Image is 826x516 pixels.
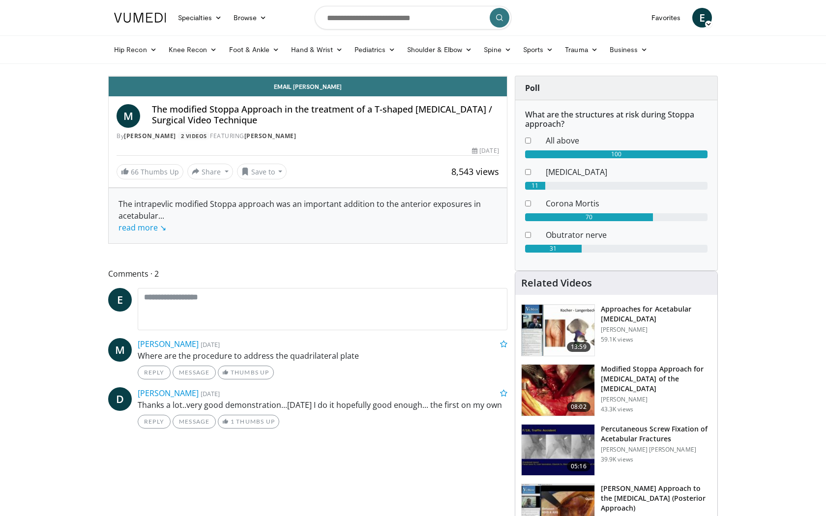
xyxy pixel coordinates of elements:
button: Save to [237,164,287,179]
a: [PERSON_NAME] [124,132,176,140]
a: Pediatrics [349,40,401,59]
h6: What are the structures at risk during Stoppa approach? [525,110,708,129]
a: Foot & Ankle [223,40,286,59]
video-js: Video Player [109,76,507,77]
p: [PERSON_NAME] [601,396,711,403]
div: 11 [525,182,545,190]
span: 13:59 [567,342,590,352]
a: Knee Recon [163,40,223,59]
a: Hip Recon [108,40,163,59]
h3: Approaches for Acetabular [MEDICAL_DATA] [601,304,711,324]
small: [DATE] [201,340,220,349]
span: 66 [131,167,139,176]
span: 8,543 views [451,166,499,177]
a: [PERSON_NAME] [244,132,296,140]
button: Share [187,164,233,179]
a: Shoulder & Elbow [401,40,478,59]
p: Thanks a lot..very good demonstration...[DATE] I do it hopefully good enough... the first on my own [138,399,507,411]
span: 05:16 [567,461,590,471]
a: M [117,104,140,128]
a: 2 Videos [177,132,210,140]
p: 39.9K views [601,456,633,463]
a: Specialties [172,8,228,28]
span: Comments 2 [108,267,507,280]
dd: Obutrator nerve [538,229,715,241]
a: Trauma [559,40,604,59]
span: 08:02 [567,402,590,412]
div: 31 [525,245,582,253]
img: f3295678-8bed-4037-ac70-87846832ee0b.150x105_q85_crop-smart_upscale.jpg [522,365,594,416]
a: E [692,8,712,28]
a: Message [173,415,216,429]
a: Thumbs Up [218,366,273,379]
a: Sports [517,40,560,59]
p: 59.1K views [601,336,633,344]
div: The intrapevlic modified Stoppa approach was an important addition to the anterior exposures in a... [118,198,497,233]
a: Spine [478,40,517,59]
img: VuMedi Logo [114,13,166,23]
a: Browse [228,8,273,28]
p: [PERSON_NAME] [601,326,711,334]
a: Business [604,40,654,59]
strong: Poll [525,83,540,93]
dd: Corona Mortis [538,198,715,209]
h3: Modified Stoppa Approach for [MEDICAL_DATA] of the [MEDICAL_DATA] [601,364,711,394]
dd: [MEDICAL_DATA] [538,166,715,178]
div: 100 [525,150,708,158]
a: 1 Thumbs Up [218,415,279,429]
a: M [108,338,132,362]
a: E [108,288,132,312]
div: 70 [525,213,653,221]
a: [PERSON_NAME] [138,339,199,349]
h3: [PERSON_NAME] Approach to the [MEDICAL_DATA] (Posterior Approach) [601,484,711,513]
a: read more ↘ [118,222,166,233]
a: Favorites [646,8,686,28]
div: By FEATURING [117,132,499,141]
img: 289877_0000_1.png.150x105_q85_crop-smart_upscale.jpg [522,305,594,356]
a: [PERSON_NAME] [138,388,199,399]
a: 66 Thumbs Up [117,164,183,179]
h4: Related Videos [521,277,592,289]
a: Reply [138,415,171,429]
a: Email [PERSON_NAME] [109,77,507,96]
a: Message [173,366,216,379]
a: D [108,387,132,411]
a: 08:02 Modified Stoppa Approach for [MEDICAL_DATA] of the [MEDICAL_DATA] [PERSON_NAME] 43.3K views [521,364,711,416]
a: Reply [138,366,171,379]
a: 13:59 Approaches for Acetabular [MEDICAL_DATA] [PERSON_NAME] 59.1K views [521,304,711,356]
h4: The modified Stoppa Approach in the treatment of a T-shaped [MEDICAL_DATA] / Surgical Video Techn... [152,104,499,125]
a: 05:16 Percutaneous Screw Fixation of Acetabular Fractures [PERSON_NAME] [PERSON_NAME] 39.9K views [521,424,711,476]
input: Search topics, interventions [315,6,511,29]
span: 1 [231,418,235,425]
small: [DATE] [201,389,220,398]
h3: Percutaneous Screw Fixation of Acetabular Fractures [601,424,711,444]
div: [DATE] [472,146,499,155]
p: Where are the procedure to address the quadrilateral plate [138,350,507,362]
dd: All above [538,135,715,146]
img: 134112_0000_1.png.150x105_q85_crop-smart_upscale.jpg [522,425,594,476]
p: 43.3K views [601,405,633,413]
a: Hand & Wrist [285,40,349,59]
p: [PERSON_NAME] [PERSON_NAME] [601,446,711,454]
